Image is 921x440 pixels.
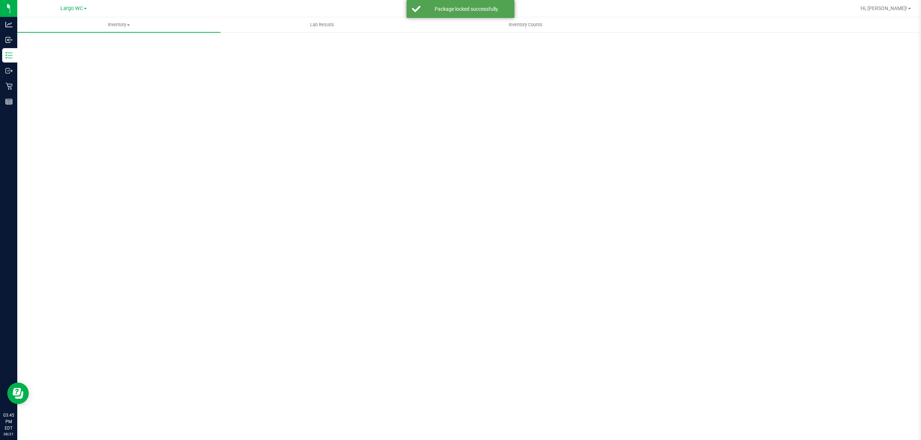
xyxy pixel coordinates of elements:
inline-svg: Inbound [5,36,13,43]
inline-svg: Reports [5,98,13,105]
a: Lab Results [221,17,424,32]
span: Largo WC [60,5,83,11]
inline-svg: Retail [5,83,13,90]
a: Inventory [17,17,221,32]
span: Inventory [17,22,221,28]
inline-svg: Outbound [5,67,13,74]
span: Lab Results [300,22,344,28]
p: 03:45 PM EDT [3,412,14,431]
div: Package locked successfully. [425,5,509,13]
span: Inventory Counts [499,22,552,28]
span: Hi, [PERSON_NAME]! [861,5,907,11]
inline-svg: Inventory [5,52,13,59]
a: Inventory Counts [424,17,627,32]
iframe: Resource center [7,383,29,404]
p: 08/21 [3,431,14,437]
inline-svg: Analytics [5,21,13,28]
